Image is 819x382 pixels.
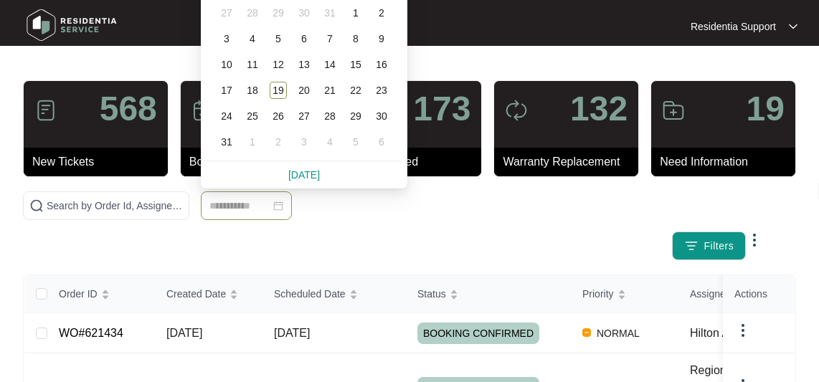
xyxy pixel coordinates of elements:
[321,4,339,22] div: 31
[270,108,287,125] div: 26
[265,77,291,103] td: 2025-08-19
[746,231,763,249] img: dropdown arrow
[214,103,240,129] td: 2025-08-24
[240,129,265,155] td: 2025-09-01
[218,4,235,22] div: 27
[291,103,317,129] td: 2025-08-27
[274,327,310,339] span: [DATE]
[672,231,747,260] button: filter iconFilters
[417,286,446,302] span: Status
[747,92,785,126] p: 19
[503,153,638,171] p: Warranty Replacement
[288,169,320,181] a: [DATE]
[347,30,364,47] div: 8
[321,30,339,47] div: 7
[218,30,235,47] div: 3
[189,153,325,171] p: Bookings Confirmed
[343,129,369,155] td: 2025-09-05
[291,77,317,103] td: 2025-08-20
[295,56,313,73] div: 13
[295,30,313,47] div: 6
[155,275,262,313] th: Created Date
[373,4,390,22] div: 2
[734,322,752,339] img: dropdown arrow
[406,275,571,313] th: Status
[317,77,343,103] td: 2025-08-21
[244,56,261,73] div: 11
[218,82,235,99] div: 17
[570,92,628,126] p: 132
[295,82,313,99] div: 20
[317,52,343,77] td: 2025-08-14
[369,26,394,52] td: 2025-08-09
[244,108,261,125] div: 25
[240,103,265,129] td: 2025-08-25
[244,133,261,151] div: 1
[347,133,364,151] div: 5
[270,133,287,151] div: 2
[343,52,369,77] td: 2025-08-15
[373,30,390,47] div: 9
[214,52,240,77] td: 2025-08-10
[691,19,776,34] p: Residentia Support
[343,103,369,129] td: 2025-08-29
[240,52,265,77] td: 2025-08-11
[270,56,287,73] div: 12
[291,26,317,52] td: 2025-08-06
[274,286,346,302] span: Scheduled Date
[413,92,470,126] p: 173
[723,275,795,313] th: Actions
[369,103,394,129] td: 2025-08-30
[343,77,369,103] td: 2025-08-22
[166,327,202,339] span: [DATE]
[684,239,699,253] img: filter icon
[191,99,214,122] img: icon
[662,99,685,122] img: icon
[22,4,122,47] img: residentia service logo
[291,52,317,77] td: 2025-08-13
[265,103,291,129] td: 2025-08-26
[34,99,57,122] img: icon
[321,82,339,99] div: 21
[317,26,343,52] td: 2025-08-07
[373,133,390,151] div: 6
[244,30,261,47] div: 4
[291,129,317,155] td: 2025-09-03
[265,129,291,155] td: 2025-09-02
[214,26,240,52] td: 2025-08-03
[321,56,339,73] div: 14
[369,129,394,155] td: 2025-09-06
[218,56,235,73] div: 10
[321,108,339,125] div: 28
[262,275,406,313] th: Scheduled Date
[100,92,157,126] p: 568
[295,108,313,125] div: 27
[244,4,261,22] div: 28
[704,239,734,254] span: Filters
[789,23,797,30] img: dropdown arrow
[690,286,732,302] span: Assignee
[47,275,155,313] th: Order ID
[346,153,482,171] p: Parts Ordered
[591,325,645,342] span: NORMAL
[347,56,364,73] div: 15
[270,30,287,47] div: 5
[347,4,364,22] div: 1
[29,199,44,213] img: search-icon
[47,198,183,214] input: Search by Order Id, Assignee Name, Customer Name, Brand and Model
[373,82,390,99] div: 23
[373,56,390,73] div: 16
[214,77,240,103] td: 2025-08-17
[240,26,265,52] td: 2025-08-04
[32,153,168,171] p: New Tickets
[373,108,390,125] div: 30
[265,52,291,77] td: 2025-08-12
[317,129,343,155] td: 2025-09-04
[270,4,287,22] div: 29
[582,328,591,337] img: Vercel Logo
[295,133,313,151] div: 3
[244,82,261,99] div: 18
[582,286,614,302] span: Priority
[343,26,369,52] td: 2025-08-08
[265,26,291,52] td: 2025-08-05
